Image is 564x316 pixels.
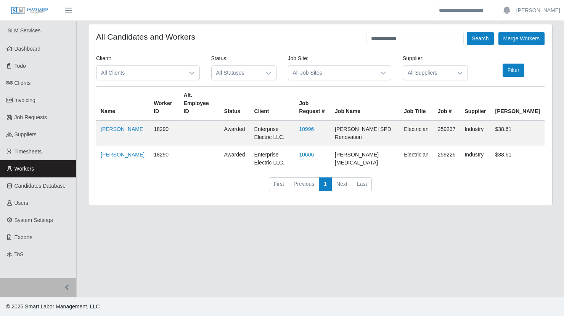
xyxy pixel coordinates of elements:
nav: pagination [96,177,545,197]
span: Dashboard [14,46,41,52]
td: $38.61 [491,120,545,146]
span: All Statuses [212,66,261,80]
span: All Clients [96,66,184,80]
td: awarded [220,146,250,172]
a: [PERSON_NAME] [516,6,560,14]
span: ToS [14,251,24,257]
button: Filter [503,64,524,77]
td: Enterprise Electric LLC. [250,146,295,172]
span: Clients [14,80,31,86]
span: System Settings [14,217,53,223]
span: © 2025 Smart Labor Management, LLC [6,303,100,310]
td: Industry [460,146,490,172]
td: $38.61 [491,146,545,172]
label: Supplier: [403,54,424,62]
button: Search [467,32,493,45]
td: 18290 [149,120,179,146]
th: Client [250,87,295,121]
img: SLM Logo [11,6,49,15]
td: Enterprise Electric LLC. [250,120,295,146]
td: 259237 [433,120,460,146]
th: Alt. Employee ID [179,87,220,121]
span: Suppliers [14,131,37,137]
span: Invoicing [14,97,35,103]
td: Electrician [399,146,433,172]
label: Client: [96,54,111,62]
th: Status [220,87,250,121]
th: Worker ID [149,87,179,121]
span: Candidates Database [14,183,66,189]
a: 10606 [299,152,314,158]
th: Job Name [330,87,399,121]
td: Electrician [399,120,433,146]
button: Merge Workers [498,32,545,45]
td: 18290 [149,146,179,172]
th: [PERSON_NAME] [491,87,545,121]
a: 10996 [299,126,314,132]
span: Workers [14,166,34,172]
label: Status: [211,54,228,62]
span: Job Requests [14,114,47,120]
span: Timesheets [14,148,42,155]
span: Todo [14,63,26,69]
td: awarded [220,120,250,146]
th: Job Request # [294,87,330,121]
a: 1 [319,177,332,191]
a: [PERSON_NAME] [101,152,145,158]
th: Job Title [399,87,433,121]
th: Name [96,87,149,121]
input: Search [434,4,497,17]
span: All Job Sites [288,66,376,80]
td: [PERSON_NAME] SPD Renovation [330,120,399,146]
span: Exports [14,234,32,240]
span: Users [14,200,29,206]
th: Job # [433,87,460,121]
span: All Suppliers [403,66,452,80]
h4: All Candidates and Workers [96,32,195,41]
td: [PERSON_NAME] [MEDICAL_DATA] [330,146,399,172]
td: 259226 [433,146,460,172]
span: SLM Services [8,27,40,34]
label: Job Site: [288,54,309,62]
td: Industry [460,120,490,146]
th: Supplier [460,87,490,121]
a: [PERSON_NAME] [101,126,145,132]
